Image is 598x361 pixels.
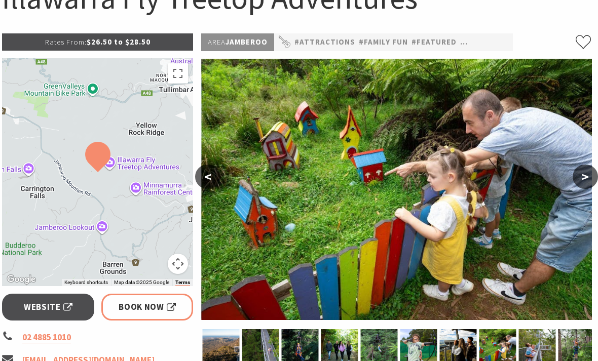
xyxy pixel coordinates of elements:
[45,37,87,47] span: Rates From:
[201,33,274,51] p: Jamberoo
[195,165,220,189] button: <
[5,273,38,286] img: Google
[2,33,193,51] p: $26.50 to $28.50
[460,36,525,49] a: #Nature Walks
[168,63,188,84] button: Toggle fullscreen view
[573,165,598,189] button: >
[412,36,457,49] a: #Featured
[24,300,72,314] span: Website
[64,279,108,286] button: Keyboard shortcuts
[168,254,188,274] button: Map camera controls
[201,59,592,320] img: Enchanted Forest at Illawarra Fly Treetop Adventures
[114,279,169,285] span: Map data ©2025 Google
[2,294,94,320] a: Website
[175,279,190,286] a: Terms (opens in new tab)
[119,300,176,314] span: Book Now
[208,37,226,47] span: Area
[294,36,355,49] a: #Attractions
[5,273,38,286] a: Click to see this area on Google Maps
[22,332,71,343] a: 02 4885 1010
[101,294,194,320] a: Book Now
[359,36,408,49] a: #Family Fun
